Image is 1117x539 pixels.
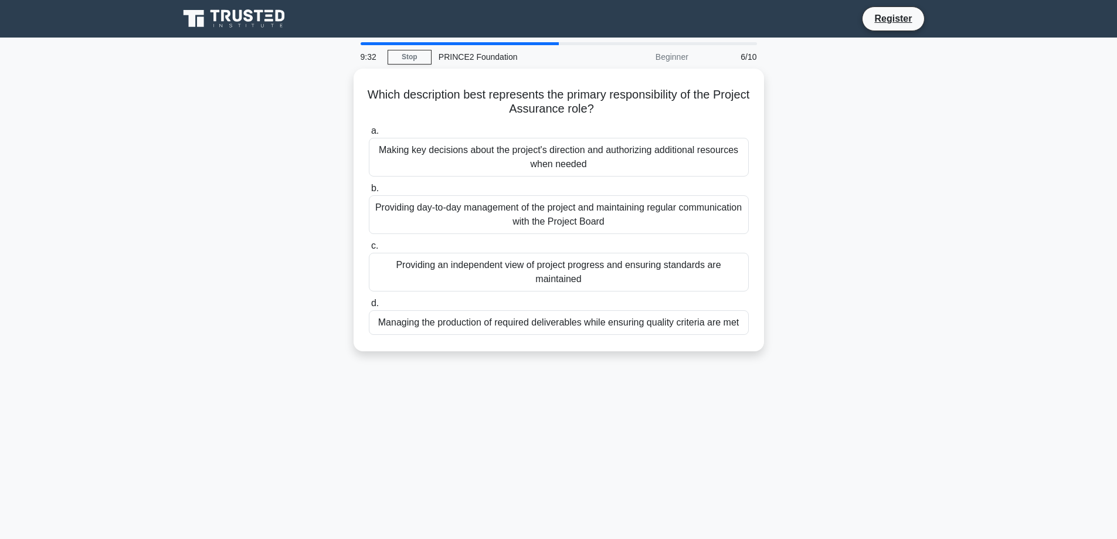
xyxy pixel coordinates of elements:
div: Beginner [593,45,695,69]
span: b. [371,183,379,193]
div: 6/10 [695,45,764,69]
h5: Which description best represents the primary responsibility of the Project Assurance role? [368,87,750,117]
span: d. [371,298,379,308]
a: Register [867,11,919,26]
span: a. [371,126,379,135]
div: Providing day-to-day management of the project and maintaining regular communication with the Pro... [369,195,749,234]
div: Managing the production of required deliverables while ensuring quality criteria are met [369,310,749,335]
div: Providing an independent view of project progress and ensuring standards are maintained [369,253,749,291]
div: PRINCE2 Foundation [432,45,593,69]
a: Stop [388,50,432,65]
span: c. [371,240,378,250]
div: 9:32 [354,45,388,69]
div: Making key decisions about the project's direction and authorizing additional resources when needed [369,138,749,177]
